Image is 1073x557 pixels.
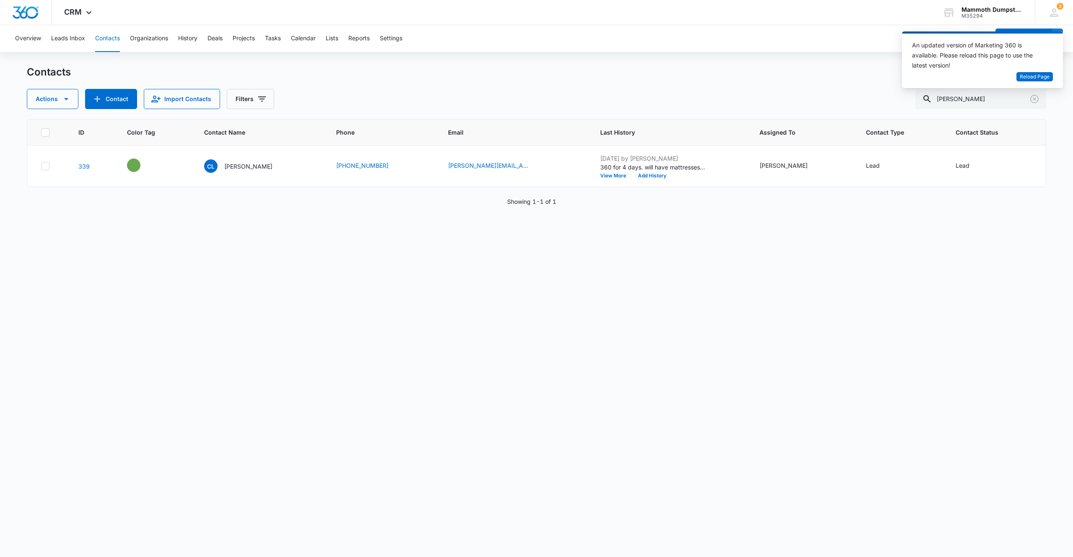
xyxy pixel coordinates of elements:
[291,25,316,52] button: Calendar
[27,66,71,78] h1: Contacts
[78,163,90,170] a: Navigate to contact details page for Courtney Lamb
[1016,72,1053,82] button: Reload Page
[600,173,632,178] button: View More
[507,197,556,206] p: Showing 1-1 of 1
[204,159,288,173] div: Contact Name - Courtney Lamb - Select to Edit Field
[127,128,172,137] span: Color Tag
[144,89,220,109] button: Import Contacts
[336,128,416,137] span: Phone
[380,25,402,52] button: Settings
[15,25,41,52] button: Overview
[227,89,274,109] button: Filters
[866,128,923,137] span: Contact Type
[1057,3,1063,10] div: notifications count
[233,25,255,52] button: Projects
[962,6,1023,13] div: account name
[336,161,404,171] div: Phone - (605) 545-2214 - Select to Edit Field
[204,159,218,173] span: CL
[265,25,281,52] button: Tasks
[600,154,705,163] p: [DATE] by [PERSON_NAME]
[127,159,156,172] div: - - Select to Edit Field
[336,161,389,170] a: [PHONE_NUMBER]
[995,29,1052,49] button: Add Contact
[866,161,880,170] div: Lead
[632,173,672,178] button: Add History
[1028,92,1041,106] button: Clear
[956,161,985,171] div: Contact Status - Lead - Select to Edit Field
[85,89,137,109] button: Add Contact
[956,161,969,170] div: Lead
[448,161,547,171] div: Email - courtney.lamb2189@gmail.com - Select to Edit Field
[64,8,82,16] span: CRM
[224,162,272,171] p: [PERSON_NAME]
[78,128,95,137] span: ID
[130,25,168,52] button: Organizations
[759,161,823,171] div: Assigned To - Bryan McCartney - Select to Edit Field
[448,161,532,170] a: [PERSON_NAME][EMAIL_ADDRESS][DOMAIN_NAME]
[759,128,834,137] span: Assigned To
[1020,73,1050,81] span: Reload Page
[51,25,85,52] button: Leads Inbox
[956,128,1020,137] span: Contact Status
[448,128,568,137] span: Email
[207,25,223,52] button: Deals
[27,89,78,109] button: Actions
[759,161,808,170] div: [PERSON_NAME]
[1057,3,1063,10] span: 2
[178,25,197,52] button: History
[866,161,895,171] div: Contact Type - Lead - Select to Edit Field
[326,25,338,52] button: Lists
[204,128,304,137] span: Contact Name
[915,89,1046,109] input: Search Contacts
[962,13,1023,19] div: account id
[600,128,727,137] span: Last History
[95,25,120,52] button: Contacts
[348,25,370,52] button: Reports
[600,163,705,172] p: 360 for 4 days. will have mattresses that wil we take care of after the fact.
[912,40,1043,70] div: An updated version of Marketing 360 is available. Please reload this page to use the latest version!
